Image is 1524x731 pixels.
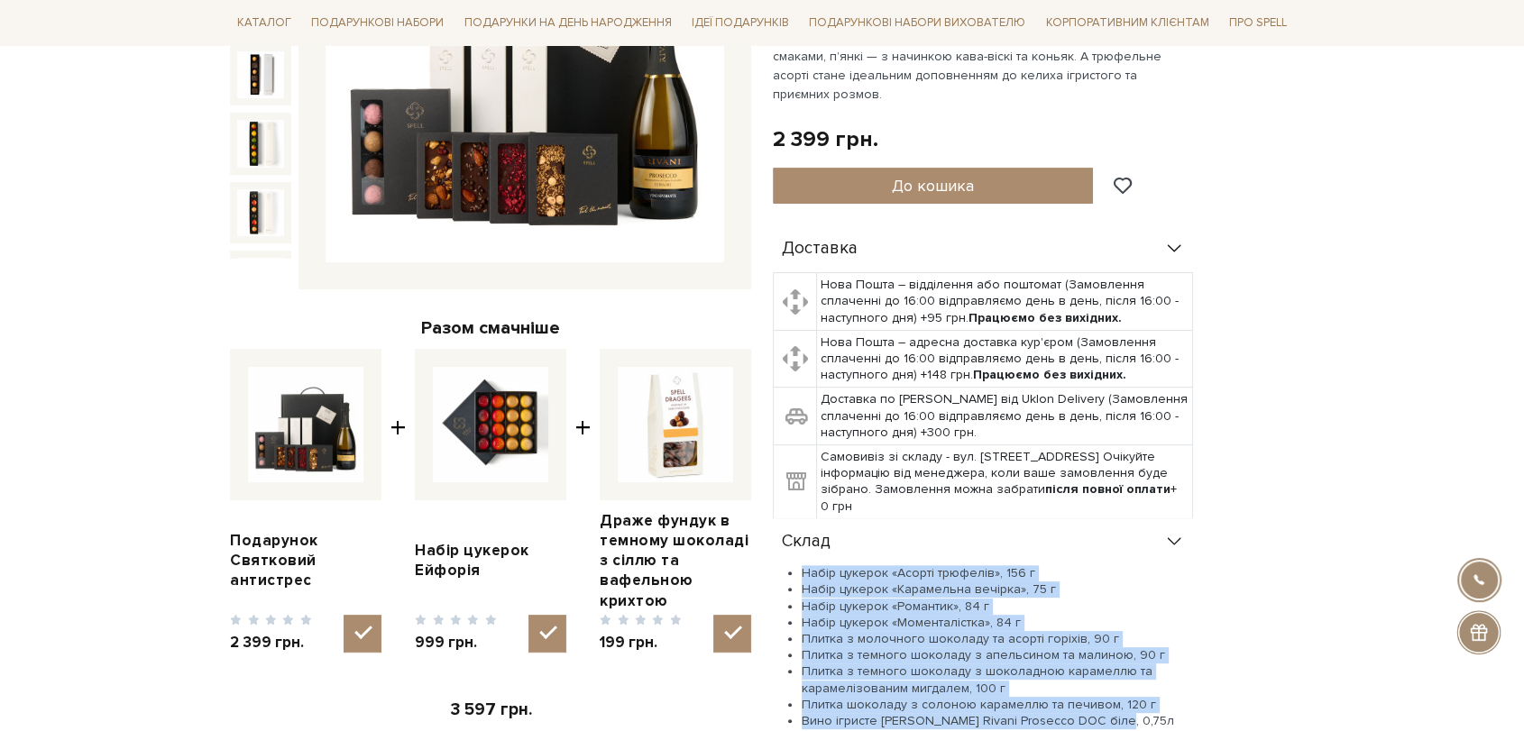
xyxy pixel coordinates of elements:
li: Набір цукерок «Карамельна вечірка», 75 г [802,581,1193,598]
img: Набір цукерок Ейфорія [433,367,548,482]
span: 199 грн. [600,633,682,653]
a: Подарунки на День народження [457,9,679,37]
a: Драже фундук в темному шоколаді з сіллю та вафельною крихтою [600,511,751,610]
img: Подарунок Святковий антистрес [248,367,363,482]
span: 2 399 грн. [230,633,312,653]
li: Вино ігристе [PERSON_NAME] Rivani Prosecco DOC біле, 0,75л [802,713,1193,729]
span: 999 грн. [415,633,497,653]
a: Ідеї подарунків [684,9,796,37]
div: 2 399 грн. [773,125,878,153]
a: Подарунок Святковий антистрес [230,531,381,590]
b: Працюємо без вихідних. [969,310,1122,325]
img: Драже фундук в темному шоколаді з сіллю та вафельною крихтою [618,367,733,482]
a: Каталог [230,9,298,37]
li: Набір цукерок «Асорті трюфелів», 156 г [802,565,1193,581]
a: Набір цукерок Ейфорія [415,541,566,580]
li: Плитка шоколаду з солоною карамеллю та печивом, 120 г [802,697,1193,713]
li: Набір цукерок «Моменталістка», 84 г [802,615,1193,631]
td: Нова Пошта – відділення або поштомат (Замовлення сплаченні до 16:00 відправляємо день в день, піс... [817,273,1193,331]
span: Склад [782,534,831,550]
span: + [575,349,591,653]
img: Подарунок Святковий антистрес [237,120,284,167]
li: Плитка з темного шоколаду з апельсином та малиною, 90 г [802,647,1193,663]
b: Працюємо без вихідних. [973,367,1126,382]
li: Плитка з темного шоколаду з шоколадною карамеллю та карамелізованим мигдалем, 100 г [802,663,1193,696]
a: Про Spell [1222,9,1294,37]
img: Подарунок Святковий антистрес [237,189,284,236]
a: Подарункові набори вихователю [802,7,1033,38]
div: Разом смачніше [230,316,751,340]
a: Корпоративним клієнтам [1039,7,1216,38]
span: До кошика [892,176,974,196]
li: Плитка з молочного шоколаду та асорті горіхів, 90 г [802,631,1193,647]
span: Доставка [782,241,858,257]
a: Подарункові набори [304,9,451,37]
td: Доставка по [PERSON_NAME] від Uklon Delivery (Замовлення сплаченні до 16:00 відправляємо день в д... [817,388,1193,445]
img: Подарунок Святковий антистрес [237,51,284,98]
img: Подарунок Святковий антистрес [237,258,284,305]
span: 3 597 грн. [450,699,532,720]
b: після повної оплати [1045,481,1171,497]
li: Набір цукерок «Романтик», 84 г [802,599,1193,615]
td: Нова Пошта – адресна доставка кур'єром (Замовлення сплаченні до 16:00 відправляємо день в день, п... [817,330,1193,388]
button: До кошика [773,168,1093,204]
span: + [390,349,406,653]
p: У наборі – плитки молочного та темного шоколаду з горіхами, солоною карамеллю та сушеною малиною.... [773,9,1196,104]
td: Самовивіз зі складу - вул. [STREET_ADDRESS] Очікуйте інформацію від менеджера, коли ваше замовлен... [817,445,1193,519]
